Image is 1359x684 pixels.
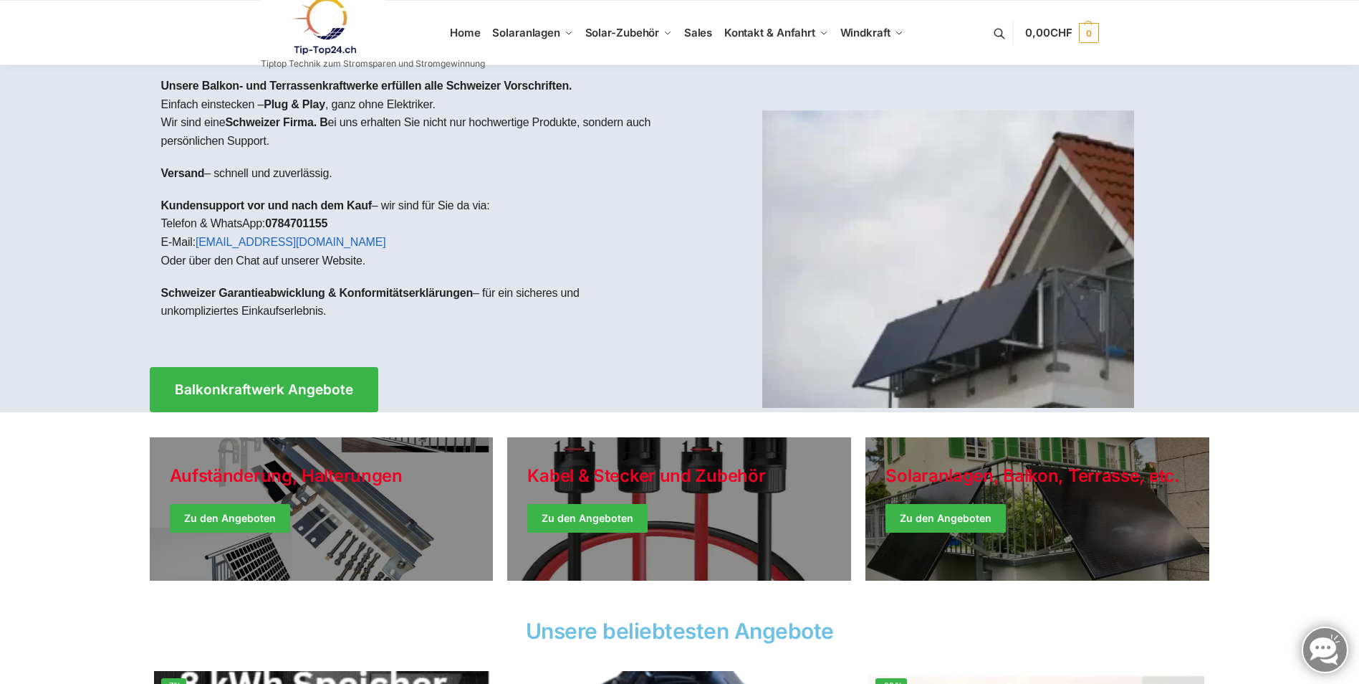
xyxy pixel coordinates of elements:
a: 0,00CHF 0 [1025,11,1098,54]
strong: 0784701155 [265,217,327,229]
strong: Unsere Balkon- und Terrassenkraftwerke erfüllen alle Schweizer Vorschriften. [161,80,572,92]
a: Holiday Style [150,437,494,581]
a: Solaranlagen [486,1,579,65]
div: Einfach einstecken – , ganz ohne Elektriker. [150,65,680,346]
a: Sales [678,1,718,65]
a: Winter Jackets [865,437,1209,581]
a: Balkonkraftwerk Angebote [150,367,378,412]
strong: Versand [161,167,205,179]
a: Holiday Style [507,437,851,581]
span: Solaranlagen [492,26,560,39]
a: Kontakt & Anfahrt [718,1,834,65]
p: Wir sind eine ei uns erhalten Sie nicht nur hochwertige Produkte, sondern auch persönlichen Support. [161,113,668,150]
p: – für ein sicheres und unkompliziertes Einkaufserlebnis. [161,284,668,320]
strong: Plug & Play [264,98,325,110]
img: Home 1 [762,110,1134,408]
span: 0 [1079,23,1099,43]
p: – wir sind für Sie da via: Telefon & WhatsApp: E-Mail: Oder über den Chat auf unserer Website. [161,196,668,270]
a: Windkraft [834,1,909,65]
strong: Schweizer Garantieabwicklung & Konformitätserklärungen [161,287,474,299]
a: Solar-Zubehör [579,1,678,65]
strong: Schweizer Firma. B [225,116,327,128]
h2: Unsere beliebtesten Angebote [150,620,1210,642]
span: 0,00 [1025,26,1072,39]
span: Sales [684,26,713,39]
p: Tiptop Technik zum Stromsparen und Stromgewinnung [261,60,485,68]
a: [EMAIL_ADDRESS][DOMAIN_NAME] [196,236,386,248]
span: Balkonkraftwerk Angebote [175,383,353,396]
span: Windkraft [840,26,890,39]
strong: Kundensupport vor und nach dem Kauf [161,199,372,212]
span: Kontakt & Anfahrt [724,26,815,39]
span: Solar-Zubehör [585,26,660,39]
span: CHF [1050,26,1072,39]
p: – schnell und zuverlässig. [161,164,668,183]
